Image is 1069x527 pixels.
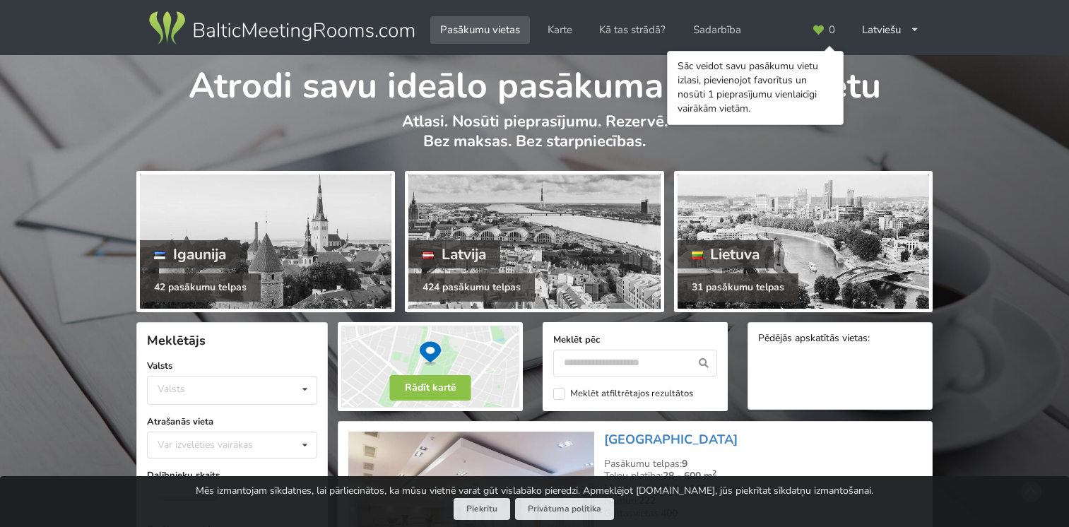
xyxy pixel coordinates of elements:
a: Lietuva 31 pasākumu telpas [674,171,933,312]
span: 0 [829,25,835,35]
div: 31 pasākumu telpas [678,273,798,302]
div: Latvija [408,240,500,268]
label: Valsts [147,359,317,373]
span: Meklētājs [147,332,206,349]
a: Igaunija 42 pasākumu telpas [136,171,395,312]
a: Latvija 424 pasākumu telpas [405,171,663,312]
sup: 2 [712,468,716,478]
label: Dalībnieku skaits [147,468,317,482]
img: Rādīt kartē [338,322,523,411]
a: Karte [538,16,582,44]
label: Meklēt pēc [553,333,717,347]
div: 424 pasākumu telpas [408,273,535,302]
div: Telpu platība: [604,470,922,482]
div: Igaunija [140,240,240,268]
div: Lietuva [678,240,774,268]
div: Var izvēlēties vairākas [154,437,285,453]
button: Rādīt kartē [390,375,471,401]
a: [GEOGRAPHIC_DATA] [604,431,738,448]
a: Pasākumu vietas [430,16,530,44]
div: Pasākumu telpas: [604,458,922,470]
strong: 28 - 600 m [663,469,716,482]
a: Privātuma politika [515,498,614,520]
button: Piekrītu [454,498,510,520]
div: 42 pasākumu telpas [140,273,261,302]
p: Atlasi. Nosūti pieprasījumu. Rezervē. Bez maksas. Bez starpniecības. [136,112,933,166]
div: Pēdējās apskatītās vietas: [758,333,922,346]
div: Valsts [158,383,185,395]
a: Kā tas strādā? [589,16,675,44]
label: Meklēt atfiltrētajos rezultātos [553,388,693,400]
div: Sāc veidot savu pasākumu vietu izlasi, pievienojot favorītus un nosūti 1 pieprasījumu vienlaicīgi... [678,59,833,116]
img: Baltic Meeting Rooms [146,8,417,48]
a: Sadarbība [683,16,751,44]
div: Latviešu [852,16,929,44]
h1: Atrodi savu ideālo pasākuma norises vietu [136,55,933,109]
label: Atrašanās vieta [147,415,317,429]
strong: 9 [682,457,687,470]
